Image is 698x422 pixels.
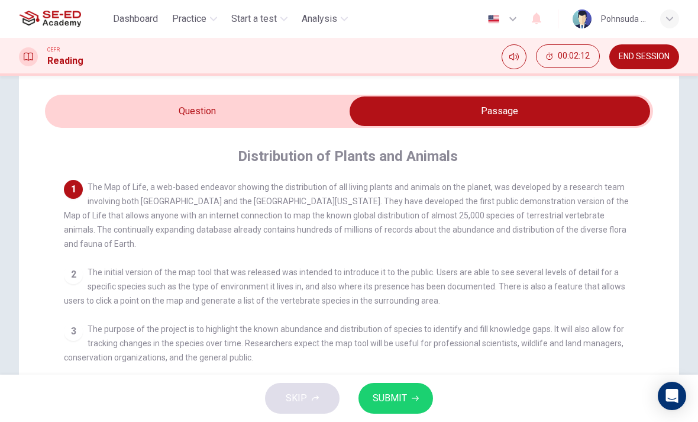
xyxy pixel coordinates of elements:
button: Analysis [297,8,353,30]
div: 3 [64,322,83,341]
a: SE-ED Academy logo [19,7,108,31]
span: 00:02:12 [558,51,590,61]
div: Hide [536,44,600,69]
span: The purpose of the project is to highlight the known abundance and distribution of species to ide... [64,324,624,362]
img: en [486,15,501,24]
h4: Distribution of Plants and Animals [238,147,458,166]
h1: Reading [47,54,83,68]
button: 00:02:12 [536,44,600,68]
div: 1 [64,180,83,199]
span: The Map of Life, a web-based endeavor showing the distribution of all living plants and animals o... [64,182,629,249]
img: Profile picture [573,9,592,28]
img: SE-ED Academy logo [19,7,81,31]
span: END SESSION [619,52,670,62]
div: Open Intercom Messenger [658,382,686,410]
span: Analysis [302,12,337,26]
span: Practice [172,12,206,26]
span: Start a test [231,12,277,26]
button: SUBMIT [358,383,433,414]
span: The initial version of the map tool that was released was intended to introduce it to the public.... [64,268,625,305]
button: Dashboard [108,8,163,30]
div: Pohnsuda Pengmuchaya [601,12,646,26]
span: CEFR [47,46,60,54]
span: Dashboard [113,12,158,26]
button: Start a test [227,8,292,30]
span: SUBMIT [373,390,407,407]
button: END SESSION [609,44,679,69]
div: Mute [502,44,526,69]
button: Practice [167,8,222,30]
div: 2 [64,265,83,284]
